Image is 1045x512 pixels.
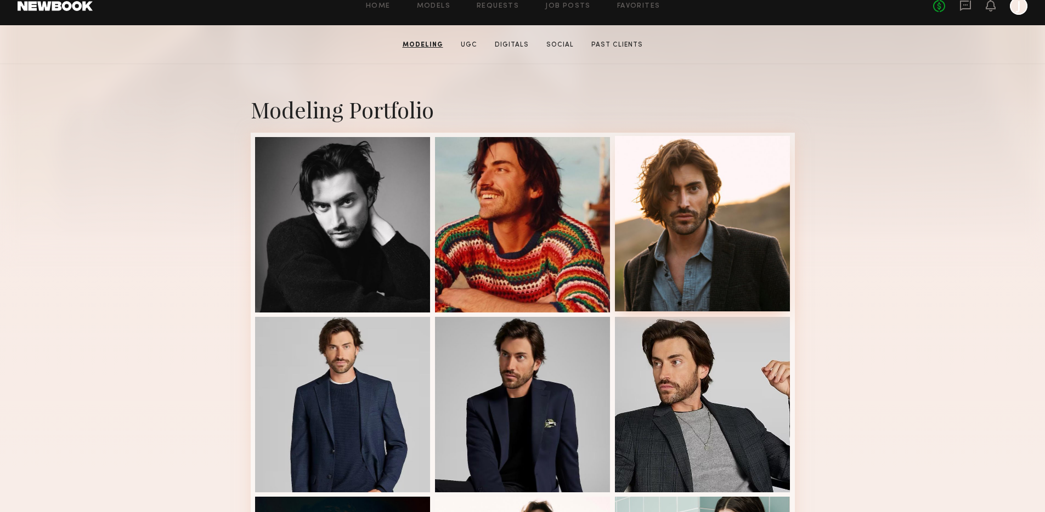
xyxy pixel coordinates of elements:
[456,40,482,50] a: UGC
[617,3,660,10] a: Favorites
[366,3,391,10] a: Home
[587,40,647,50] a: Past Clients
[542,40,578,50] a: Social
[490,40,533,50] a: Digitals
[477,3,519,10] a: Requests
[251,95,795,124] div: Modeling Portfolio
[545,3,591,10] a: Job Posts
[398,40,448,50] a: Modeling
[417,3,450,10] a: Models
